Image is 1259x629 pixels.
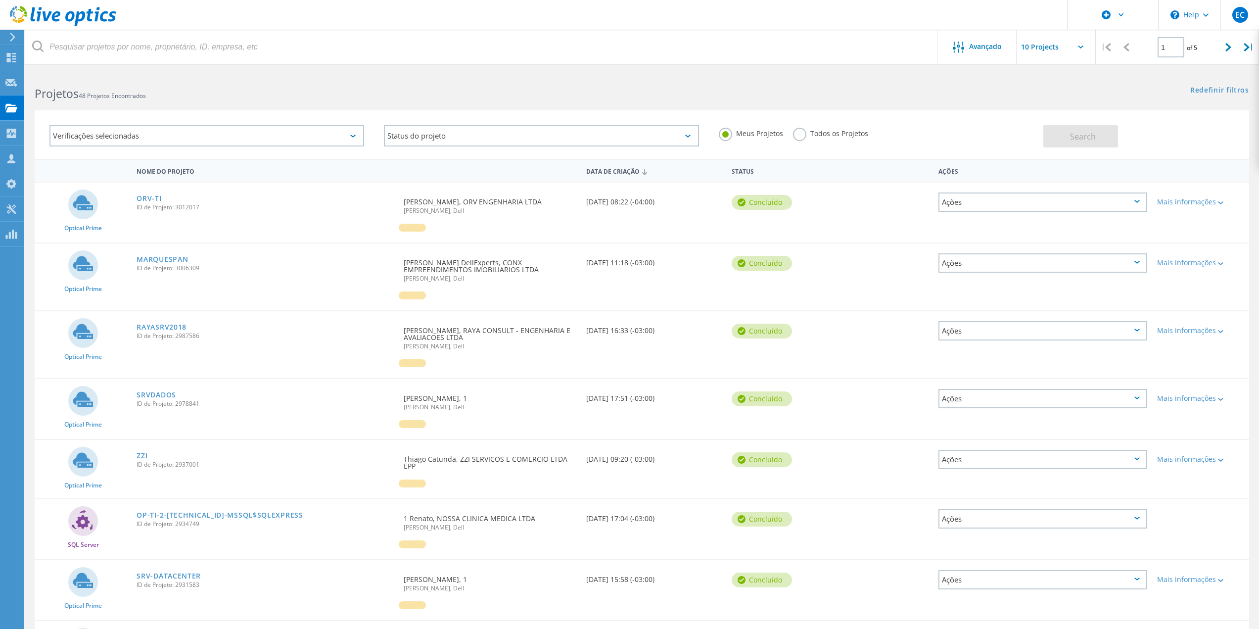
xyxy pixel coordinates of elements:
[732,512,792,527] div: Concluído
[938,193,1147,212] div: Ações
[1157,327,1244,334] div: Mais informações
[732,391,792,406] div: Concluído
[938,450,1147,469] div: Ações
[137,512,303,519] a: OP-TI-2-[TECHNICAL_ID]-MSSQL$SQLEXPRESS
[727,161,836,180] div: Status
[404,585,576,591] span: [PERSON_NAME], Dell
[132,161,399,180] div: Nome do Projeto
[68,542,99,548] span: SQL Server
[1157,395,1244,402] div: Mais informações
[404,276,576,282] span: [PERSON_NAME], Dell
[581,499,727,532] div: [DATE] 17:04 (-03:00)
[1170,10,1179,19] svg: \n
[64,483,102,488] span: Optical Prime
[1157,456,1244,463] div: Mais informações
[10,21,116,28] a: Live Optics Dashboard
[399,440,581,480] div: Thiago Catunda, ZZI SERVICOS E COMERCIO LTDA EPP
[399,243,581,291] div: [PERSON_NAME] DellExperts, CONX EMPREENDIMENTOS IMOBILIARIOS LTDA
[399,183,581,224] div: [PERSON_NAME], ORV ENGENHARIA LTDA
[399,311,581,359] div: [PERSON_NAME], RAYA CONSULT - ENGENHARIA E AVALIACOES LTDA
[64,354,102,360] span: Optical Prime
[581,243,727,276] div: [DATE] 11:18 (-03:00)
[1070,131,1096,142] span: Search
[1187,44,1197,52] span: of 5
[581,379,727,412] div: [DATE] 17:51 (-03:00)
[581,311,727,344] div: [DATE] 16:33 (-03:00)
[732,256,792,271] div: Concluído
[969,43,1002,50] span: Avançado
[404,525,576,531] span: [PERSON_NAME], Dell
[35,86,79,101] b: Projetos
[79,92,146,100] span: 48 Projetos Encontrados
[137,256,188,263] a: MARQUESPAN
[1190,87,1249,95] a: Redefinir filtros
[1239,30,1259,65] div: |
[25,30,938,64] input: Pesquisar projetos por nome, proprietário, ID, empresa, etc
[938,570,1147,589] div: Ações
[1043,125,1118,147] button: Search
[732,452,792,467] div: Concluído
[64,286,102,292] span: Optical Prime
[938,389,1147,408] div: Ações
[1096,30,1116,65] div: |
[137,582,394,588] span: ID de Projeto: 2931583
[1157,576,1244,583] div: Mais informações
[399,499,581,540] div: 1 Renato, NOSSA CLINICA MEDICA LTDA
[137,265,394,271] span: ID de Projeto: 3006309
[137,391,176,398] a: SRVDADOS
[404,404,576,410] span: [PERSON_NAME], Dell
[1235,11,1245,19] span: EC
[938,509,1147,529] div: Ações
[137,195,161,202] a: ORV-TI
[384,125,699,146] div: Status do projeto
[404,208,576,214] span: [PERSON_NAME], Dell
[938,321,1147,340] div: Ações
[64,422,102,428] span: Optical Prime
[1157,198,1244,205] div: Mais informações
[938,253,1147,273] div: Ações
[581,161,727,180] div: Data de Criação
[732,324,792,339] div: Concluído
[137,333,394,339] span: ID de Projeto: 2987586
[581,440,727,473] div: [DATE] 09:20 (-03:00)
[719,128,783,137] label: Meus Projetos
[49,125,364,146] div: Verificações selecionadas
[732,573,792,587] div: Concluído
[404,343,576,349] span: [PERSON_NAME], Dell
[64,603,102,609] span: Optical Prime
[137,521,394,527] span: ID de Projeto: 2934749
[137,462,394,468] span: ID de Projeto: 2937001
[581,560,727,593] div: [DATE] 15:58 (-03:00)
[793,128,868,137] label: Todos os Projetos
[137,324,187,331] a: RAYASRV2018
[64,225,102,231] span: Optical Prime
[137,204,394,210] span: ID de Projeto: 3012017
[399,560,581,601] div: [PERSON_NAME], 1
[137,452,147,459] a: ZZI
[399,379,581,420] div: [PERSON_NAME], 1
[581,183,727,215] div: [DATE] 08:22 (-04:00)
[137,573,201,580] a: SRV-DATACENTER
[137,401,394,407] span: ID de Projeto: 2978841
[732,195,792,210] div: Concluído
[933,161,1152,180] div: Ações
[1157,259,1244,266] div: Mais informações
